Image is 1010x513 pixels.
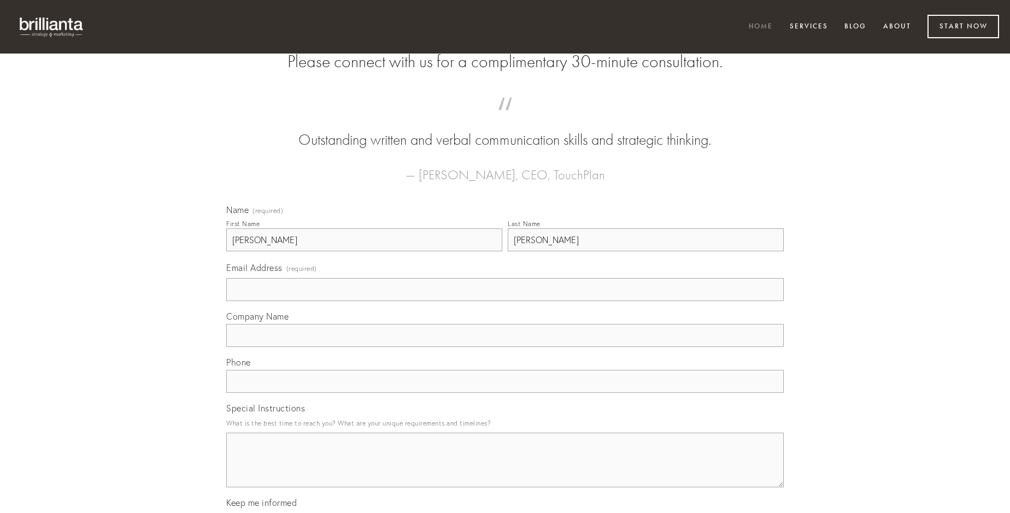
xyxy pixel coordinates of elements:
[286,261,317,276] span: (required)
[244,108,766,129] span: “
[226,416,784,431] p: What is the best time to reach you? What are your unique requirements and timelines?
[226,220,260,228] div: First Name
[226,262,283,273] span: Email Address
[244,151,766,186] figcaption: — [PERSON_NAME], CEO, TouchPlan
[783,18,835,36] a: Services
[927,15,999,38] a: Start Now
[742,18,780,36] a: Home
[876,18,918,36] a: About
[244,108,766,151] blockquote: Outstanding written and verbal communication skills and strategic thinking.
[226,311,289,322] span: Company Name
[11,11,93,43] img: brillianta - research, strategy, marketing
[226,497,297,508] span: Keep me informed
[837,18,873,36] a: Blog
[508,220,541,228] div: Last Name
[226,357,251,368] span: Phone
[226,403,305,414] span: Special Instructions
[226,51,784,72] h2: Please connect with us for a complimentary 30-minute consultation.
[252,208,283,214] span: (required)
[226,204,249,215] span: Name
